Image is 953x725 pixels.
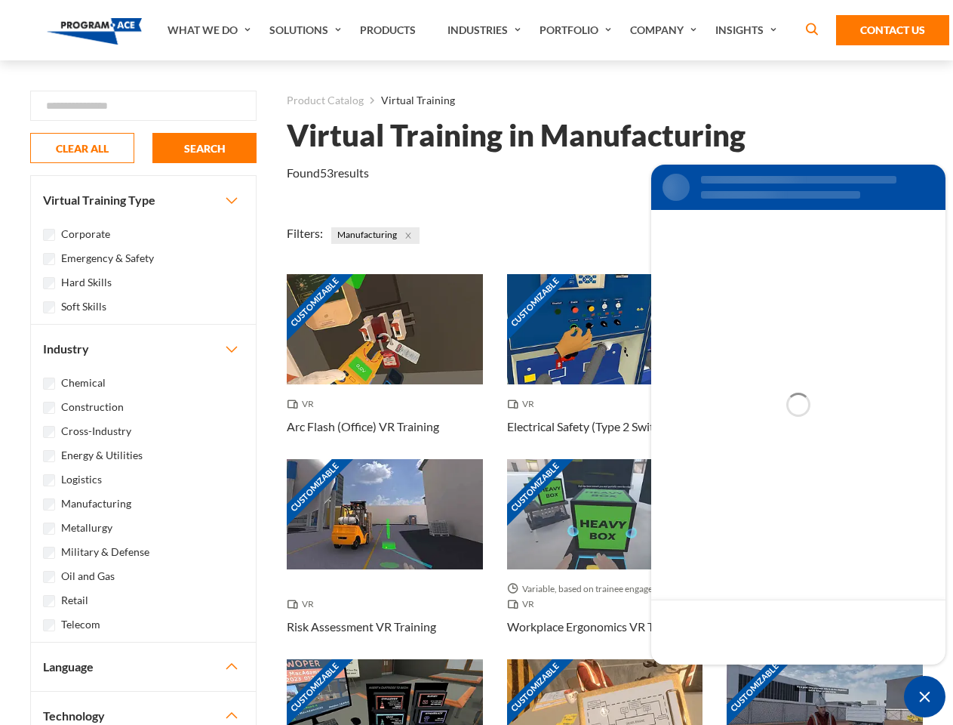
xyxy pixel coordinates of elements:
[61,592,88,609] label: Retail
[43,378,55,390] input: Chemical
[507,396,540,412] span: VR
[287,618,436,636] h3: Risk Assessment VR Training
[43,301,55,313] input: Soft Skills
[43,595,55,607] input: Retail
[364,91,455,110] li: Virtual Training
[43,523,55,535] input: Metallurgy
[507,618,690,636] h3: Workplace Ergonomics VR Training
[30,133,134,163] button: CLEAR ALL
[43,571,55,583] input: Oil and Gas
[61,447,143,464] label: Energy & Utilities
[507,597,540,612] span: VR
[43,229,55,241] input: Corporate
[61,375,106,391] label: Chemical
[43,498,55,511] input: Manufacturing
[61,423,131,440] label: Cross-Industry
[507,459,703,659] a: Customizable Thumbnail - Workplace Ergonomics VR Training Variable, based on trainee engagement w...
[647,161,949,668] iframe: SalesIQ Chat Window
[43,426,55,438] input: Cross-Industry
[61,616,100,633] label: Telecom
[320,165,334,180] em: 53
[507,582,703,597] span: Variable, based on trainee engagement with exercises.
[61,495,131,512] label: Manufacturing
[43,402,55,414] input: Construction
[61,471,102,488] label: Logistics
[61,226,110,242] label: Corporate
[61,520,112,536] label: Metallurgy
[287,91,923,110] nav: breadcrumb
[61,250,154,267] label: Emergency & Safety
[31,643,256,691] button: Language
[43,277,55,289] input: Hard Skills
[43,619,55,631] input: Telecom
[31,325,256,373] button: Industry
[47,18,143,45] img: Program-Ace
[287,418,439,436] h3: Arc Flash (Office) VR Training
[43,450,55,462] input: Energy & Utilities
[61,399,124,415] label: Construction
[331,227,420,244] span: Manufacturing
[287,122,745,149] h1: Virtual Training in Manufacturing
[287,91,364,110] a: Product Catalog
[287,226,323,240] span: Filters:
[287,597,320,612] span: VR
[61,568,115,585] label: Oil and Gas
[61,544,149,560] label: Military & Defense
[287,459,483,659] a: Customizable Thumbnail - Risk Assessment VR Training VR Risk Assessment VR Training
[43,253,55,265] input: Emergency & Safety
[287,274,483,459] a: Customizable Thumbnail - Arc Flash (Office) VR Training VR Arc Flash (Office) VR Training
[507,418,703,436] h3: Electrical Safety (Type 2 Switchgear) VR Training
[287,164,369,182] p: Found results
[43,547,55,559] input: Military & Defense
[61,298,106,315] label: Soft Skills
[43,474,55,486] input: Logistics
[61,274,112,291] label: Hard Skills
[904,676,945,717] span: Minimize live chat window
[400,227,417,244] button: Close
[507,274,703,459] a: Customizable Thumbnail - Electrical Safety (Type 2 Switchgear) VR Training VR Electrical Safety (...
[31,176,256,224] button: Virtual Training Type
[287,396,320,412] span: VR
[904,676,945,717] div: Chat Widget
[836,15,949,45] a: Contact Us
